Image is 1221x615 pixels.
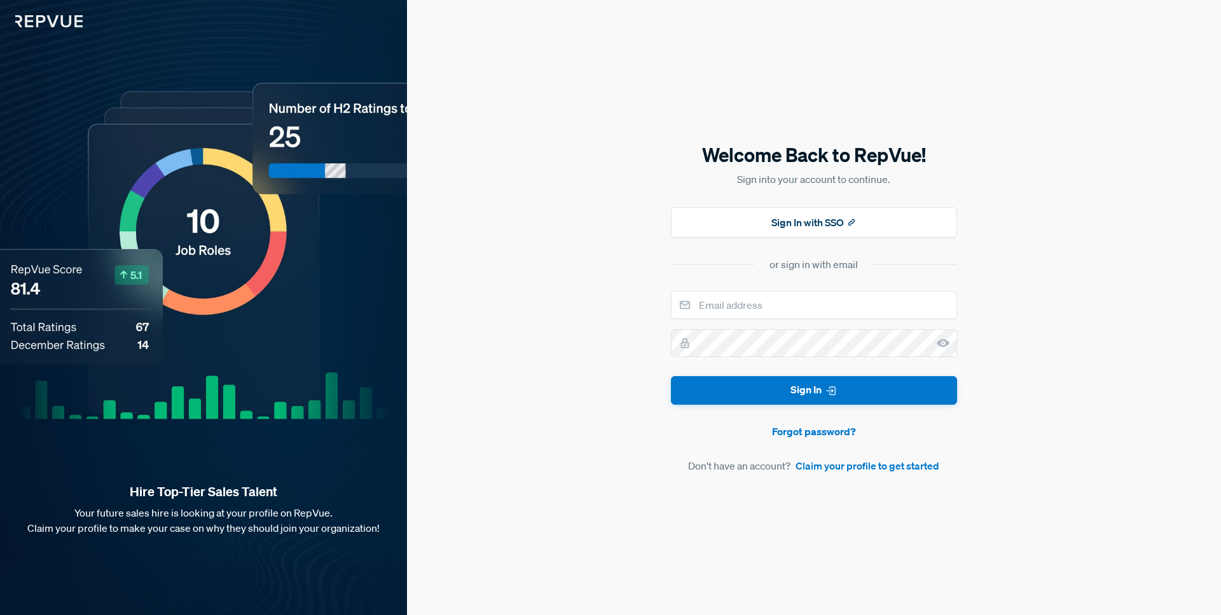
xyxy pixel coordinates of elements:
[671,172,957,187] p: Sign into your account to continue.
[671,424,957,439] a: Forgot password?
[769,257,858,272] div: or sign in with email
[671,142,957,168] h5: Welcome Back to RepVue!
[20,483,387,500] strong: Hire Top-Tier Sales Talent
[671,207,957,238] button: Sign In with SSO
[20,505,387,536] p: Your future sales hire is looking at your profile on RepVue. Claim your profile to make your case...
[671,458,957,473] article: Don't have an account?
[671,291,957,319] input: Email address
[796,458,939,473] a: Claim your profile to get started
[671,376,957,405] button: Sign In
